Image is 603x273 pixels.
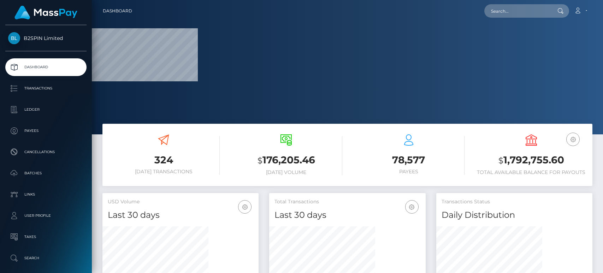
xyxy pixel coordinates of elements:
a: Ledger [5,101,87,118]
p: Ledger [8,104,84,115]
img: B2SPIN Limited [8,32,20,44]
p: User Profile [8,210,84,221]
p: Search [8,253,84,263]
p: Dashboard [8,62,84,72]
a: Dashboard [103,4,132,18]
h4: Daily Distribution [442,209,587,221]
p: Transactions [8,83,84,94]
h5: USD Volume [108,198,253,205]
a: Taxes [5,228,87,246]
p: Cancellations [8,147,84,157]
p: Payees [8,126,84,136]
h6: [DATE] Transactions [108,169,220,175]
h4: Last 30 days [108,209,253,221]
a: Links [5,186,87,203]
p: Links [8,189,84,200]
a: Cancellations [5,143,87,161]
h5: Transactions Status [442,198,587,205]
p: Taxes [8,232,84,242]
a: User Profile [5,207,87,225]
img: MassPay Logo [14,6,77,19]
a: Transactions [5,80,87,97]
a: Search [5,249,87,267]
h6: Payees [353,169,465,175]
a: Dashboard [5,58,87,76]
h3: 1,792,755.60 [475,153,587,168]
span: B2SPIN Limited [5,35,87,41]
h3: 78,577 [353,153,465,167]
small: $ [498,156,503,165]
h6: Total Available Balance for Payouts [475,169,587,175]
a: Payees [5,122,87,140]
h3: 324 [108,153,220,167]
h6: [DATE] Volume [230,169,342,175]
h5: Total Transactions [274,198,420,205]
p: Batches [8,168,84,179]
h3: 176,205.46 [230,153,342,168]
h4: Last 30 days [274,209,420,221]
a: Batches [5,164,87,182]
small: $ [258,156,262,165]
input: Search... [484,4,551,18]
